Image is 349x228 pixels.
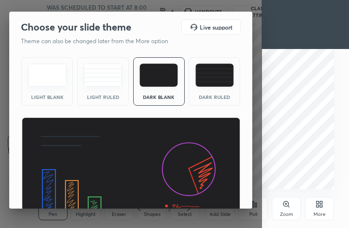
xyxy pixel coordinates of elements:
h2: Choose your slide theme [21,21,131,33]
div: Light Ruled [84,95,122,99]
div: More [314,212,326,217]
img: lightTheme.e5ed3b09.svg [28,64,67,87]
div: Light Blank [28,95,67,99]
img: lightRuledTheme.5fabf969.svg [84,64,122,87]
div: Dark Ruled [195,95,234,99]
h5: Live support [200,24,232,30]
img: darkRuledTheme.de295e13.svg [195,64,234,87]
div: Zoom [280,212,293,217]
img: darkTheme.f0cc69e5.svg [140,64,178,87]
p: Theme can also be changed later from the More option [21,37,178,46]
div: Dark Blank [140,95,178,99]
